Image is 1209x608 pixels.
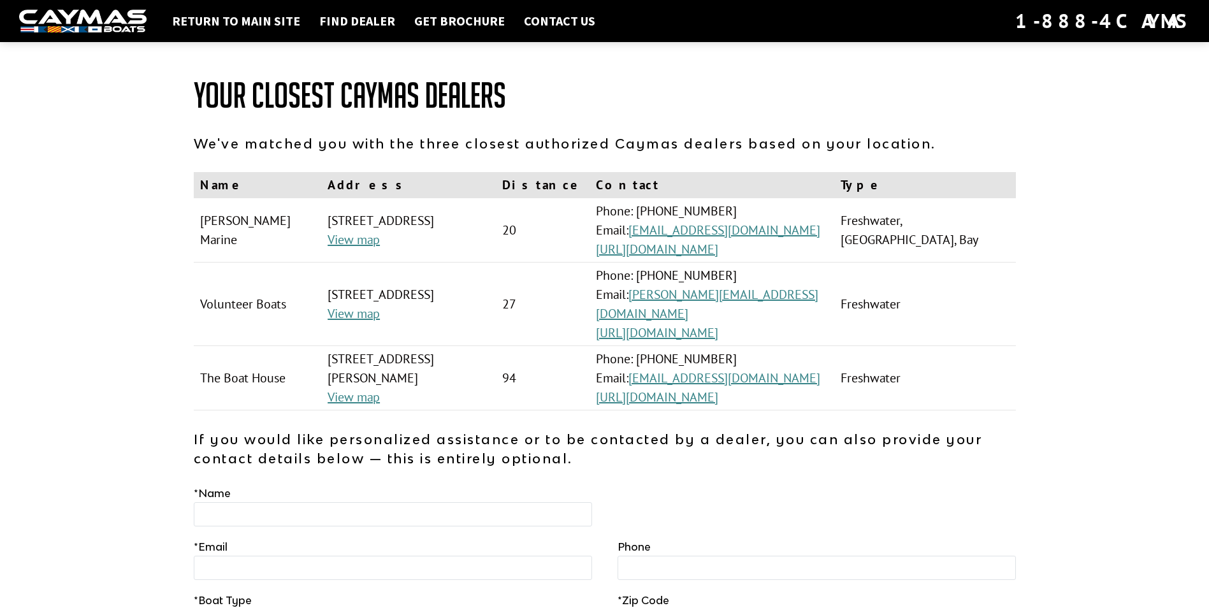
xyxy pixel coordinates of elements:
[328,231,380,248] a: View map
[834,198,1015,263] td: Freshwater, [GEOGRAPHIC_DATA], Bay
[194,486,231,501] label: Name
[496,198,590,263] td: 20
[496,263,590,346] td: 27
[166,13,307,29] a: Return to main site
[596,324,718,341] a: [URL][DOMAIN_NAME]
[19,10,147,33] img: white-logo-c9c8dbefe5ff5ceceb0f0178aa75bf4bb51f6bca0971e226c86eb53dfe498488.png
[194,539,228,554] label: Email
[590,172,834,198] th: Contact
[1015,7,1190,35] div: 1-888-4CAYMAS
[596,241,718,257] a: [URL][DOMAIN_NAME]
[194,198,322,263] td: [PERSON_NAME] Marine
[590,263,834,346] td: Phone: [PHONE_NUMBER] Email:
[321,263,496,346] td: [STREET_ADDRESS]
[618,593,669,608] label: Zip Code
[618,539,651,554] label: Phone
[596,286,818,322] a: [PERSON_NAME][EMAIL_ADDRESS][DOMAIN_NAME]
[496,172,590,198] th: Distance
[590,198,834,263] td: Phone: [PHONE_NUMBER] Email:
[408,13,511,29] a: Get Brochure
[834,346,1015,410] td: Freshwater
[321,172,496,198] th: Address
[590,346,834,410] td: Phone: [PHONE_NUMBER] Email:
[328,305,380,322] a: View map
[628,222,820,238] a: [EMAIL_ADDRESS][DOMAIN_NAME]
[194,593,252,608] label: Boat Type
[313,13,402,29] a: Find Dealer
[628,370,820,386] a: [EMAIL_ADDRESS][DOMAIN_NAME]
[834,172,1015,198] th: Type
[194,172,322,198] th: Name
[518,13,602,29] a: Contact Us
[496,346,590,410] td: 94
[194,346,322,410] td: The Boat House
[328,389,380,405] a: View map
[834,263,1015,346] td: Freshwater
[194,76,1016,115] h1: Your Closest Caymas Dealers
[194,134,1016,153] p: We've matched you with the three closest authorized Caymas dealers based on your location.
[194,263,322,346] td: Volunteer Boats
[321,346,496,410] td: [STREET_ADDRESS][PERSON_NAME]
[596,389,718,405] a: [URL][DOMAIN_NAME]
[321,198,496,263] td: [STREET_ADDRESS]
[194,430,1016,468] p: If you would like personalized assistance or to be contacted by a dealer, you can also provide yo...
